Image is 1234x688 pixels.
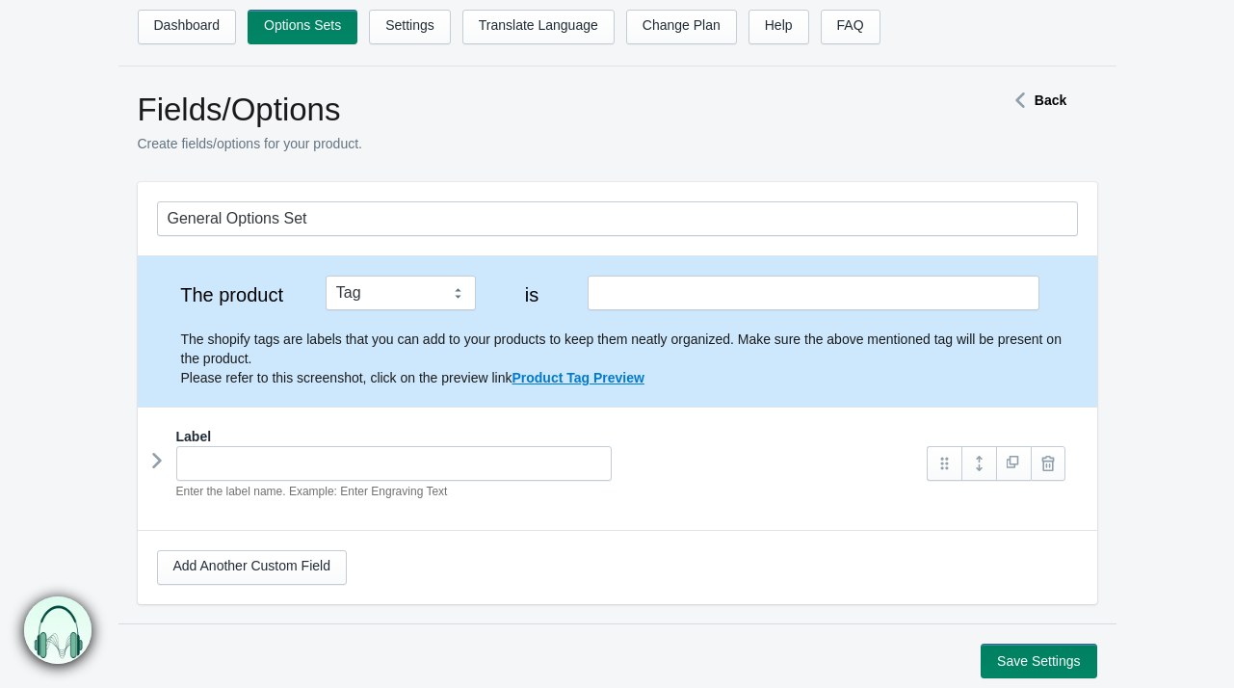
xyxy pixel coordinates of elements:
label: is [494,285,569,304]
strong: Back [1035,93,1066,108]
a: Change Plan [626,10,737,44]
p: The shopify tags are labels that you can add to your products to keep them neatly organized. Make... [181,330,1078,387]
em: Enter the label name. Example: Enter Engraving Text [176,485,448,498]
h1: Fields/Options [138,91,937,129]
label: The product [157,285,307,304]
p: Create fields/options for your product. [138,134,937,153]
label: Label [176,427,212,446]
a: Dashboard [138,10,237,44]
a: Add Another Custom Field [157,550,347,585]
a: Options Sets [248,10,357,44]
a: Back [1006,93,1066,108]
a: FAQ [821,10,880,44]
a: Settings [369,10,451,44]
button: Save Settings [981,644,1096,678]
img: bxm.png [25,597,92,665]
a: Translate Language [462,10,615,44]
a: Product Tag Preview [512,370,643,385]
input: General Options Set [157,201,1078,236]
a: Help [748,10,809,44]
